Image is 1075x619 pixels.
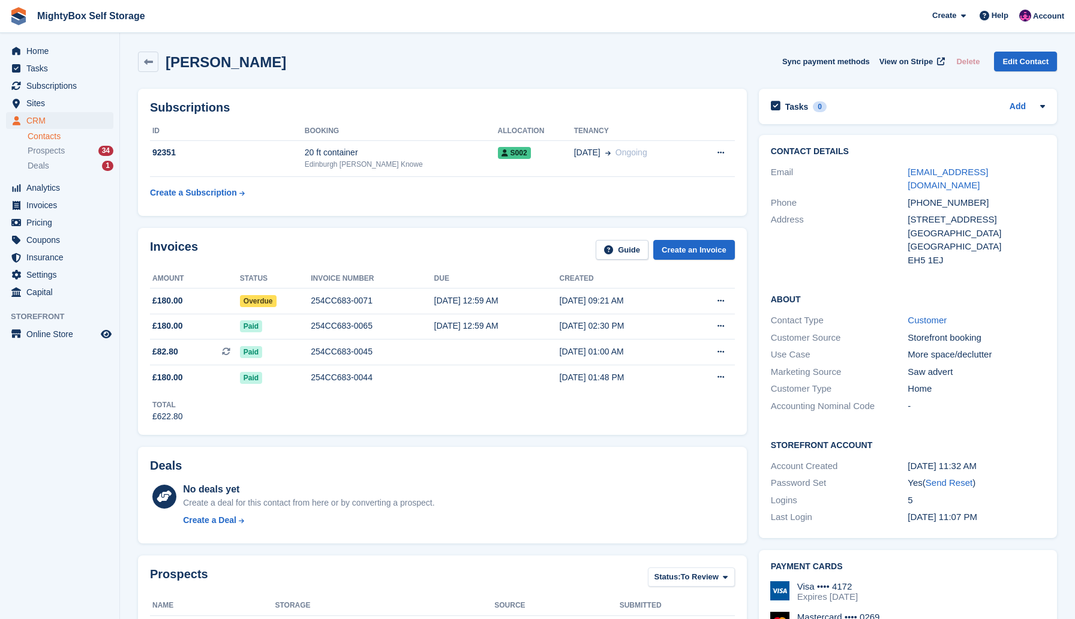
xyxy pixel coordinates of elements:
div: Edinburgh [PERSON_NAME] Knowe [305,159,498,170]
div: [DATE] 02:30 PM [560,320,686,332]
div: Accounting Nominal Code [771,399,908,413]
span: Overdue [240,295,277,307]
div: EH5 1EJ [908,254,1045,268]
span: Capital [26,284,98,301]
div: 92351 [150,146,305,159]
div: Yes [908,476,1045,490]
div: Expires [DATE] [797,591,858,602]
div: [GEOGRAPHIC_DATA] [908,240,1045,254]
span: £180.00 [152,371,183,384]
a: Send Reset [926,477,972,488]
span: Subscriptions [26,77,98,94]
span: Pricing [26,214,98,231]
div: [STREET_ADDRESS] [908,213,1045,227]
span: ( ) [923,477,975,488]
a: menu [6,179,113,196]
span: Ongoing [615,148,647,157]
span: Analytics [26,179,98,196]
th: Amount [150,269,240,289]
span: Tasks [26,60,98,77]
a: menu [6,284,113,301]
a: menu [6,197,113,214]
a: menu [6,112,113,129]
h2: Invoices [150,240,198,260]
span: Insurance [26,249,98,266]
a: Create an Invoice [653,240,735,260]
h2: Contact Details [771,147,1045,157]
img: Visa Logo [770,581,789,600]
div: Create a deal for this contact from here or by converting a prospect. [183,497,434,509]
span: Invoices [26,197,98,214]
span: Coupons [26,232,98,248]
a: MightyBox Self Storage [32,6,150,26]
a: menu [6,214,113,231]
div: [DATE] 01:00 AM [560,345,686,358]
a: menu [6,326,113,342]
div: Total [152,399,183,410]
th: Submitted [620,596,692,615]
a: menu [6,232,113,248]
th: Name [150,596,275,615]
span: £180.00 [152,295,183,307]
button: Delete [951,52,984,71]
div: No deals yet [183,482,434,497]
th: Allocation [498,122,574,141]
h2: Payment cards [771,562,1045,572]
div: £622.80 [152,410,183,423]
div: 0 [813,101,827,112]
th: ID [150,122,305,141]
div: [DATE] 12:59 AM [434,320,560,332]
h2: About [771,293,1045,305]
th: Storage [275,596,494,615]
h2: [PERSON_NAME] [166,54,286,70]
a: Add [1010,100,1026,114]
div: Visa •••• 4172 [797,581,858,592]
span: £82.80 [152,345,178,358]
div: Account Created [771,459,908,473]
span: Deals [28,160,49,172]
time: 2025-08-04 22:07:42 UTC [908,512,977,522]
div: 5 [908,494,1045,507]
h2: Deals [150,459,182,473]
th: Due [434,269,560,289]
img: Richard Marsh [1019,10,1031,22]
a: Create a Subscription [150,182,245,204]
span: Account [1033,10,1064,22]
span: Paid [240,346,262,358]
a: menu [6,266,113,283]
h2: Subscriptions [150,101,735,115]
th: Tenancy [574,122,693,141]
div: More space/declutter [908,348,1045,362]
a: [EMAIL_ADDRESS][DOMAIN_NAME] [908,167,988,191]
div: 20 ft container [305,146,498,159]
span: Settings [26,266,98,283]
h2: Storefront Account [771,438,1045,450]
span: Online Store [26,326,98,342]
a: Deals 1 [28,160,113,172]
a: menu [6,95,113,112]
div: Saw advert [908,365,1045,379]
div: Create a Subscription [150,187,237,199]
span: CRM [26,112,98,129]
a: Edit Contact [994,52,1057,71]
a: Prospects 34 [28,145,113,157]
a: Contacts [28,131,113,142]
h2: Tasks [785,101,809,112]
span: Help [992,10,1008,22]
div: 254CC683-0044 [311,371,434,384]
th: Booking [305,122,498,141]
span: View on Stripe [879,56,933,68]
div: [DATE] 09:21 AM [560,295,686,307]
div: [DATE] 01:48 PM [560,371,686,384]
div: Contact Type [771,314,908,327]
span: S002 [498,147,531,159]
div: 34 [98,146,113,156]
div: 254CC683-0071 [311,295,434,307]
div: Password Set [771,476,908,490]
div: Create a Deal [183,514,236,527]
div: Customer Source [771,331,908,345]
span: [DATE] [574,146,600,159]
button: Status: To Review [648,567,735,587]
span: Paid [240,320,262,332]
a: menu [6,60,113,77]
